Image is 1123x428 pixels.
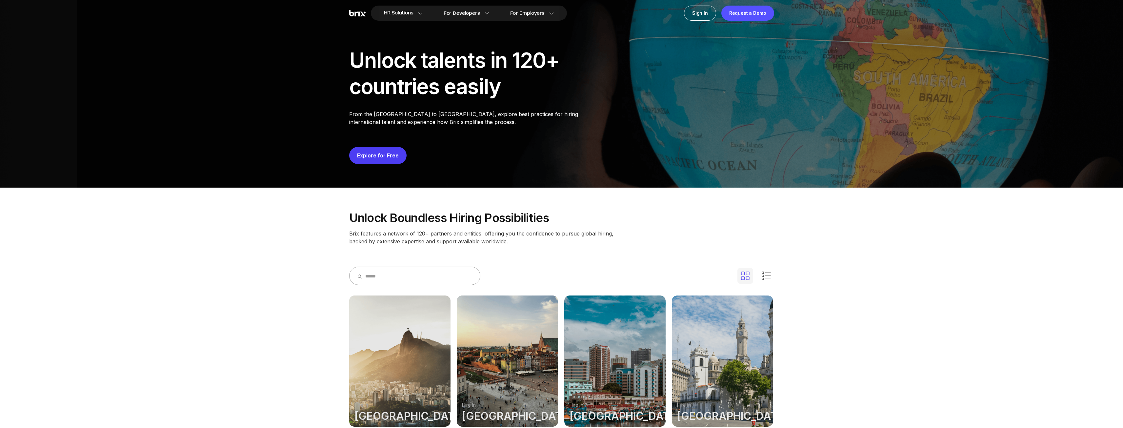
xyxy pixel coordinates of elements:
[357,152,399,159] a: Explore for Free
[672,296,774,427] a: hire in[GEOGRAPHIC_DATA]
[384,8,413,18] span: HR Solutions
[457,296,559,427] a: hire in[GEOGRAPHIC_DATA]
[510,10,545,17] span: For Employers
[564,296,667,427] a: hire in[GEOGRAPHIC_DATA]
[349,147,407,164] button: Explore for Free
[721,6,774,21] a: Request a Demo
[349,47,602,100] div: Unlock talents in 120+ countries easily
[349,296,451,427] a: hire in[GEOGRAPHIC_DATA]
[684,6,716,21] a: Sign In
[349,10,366,17] img: Brix Logo
[349,230,618,245] p: Brix features a network of 120+ partners and entities, offering you the confidence to pursue glob...
[349,110,602,126] p: From the [GEOGRAPHIC_DATA] to [GEOGRAPHIC_DATA], explore best practices for hiring international ...
[349,211,774,224] p: Unlock boundless hiring possibilities
[444,10,480,17] span: For Developers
